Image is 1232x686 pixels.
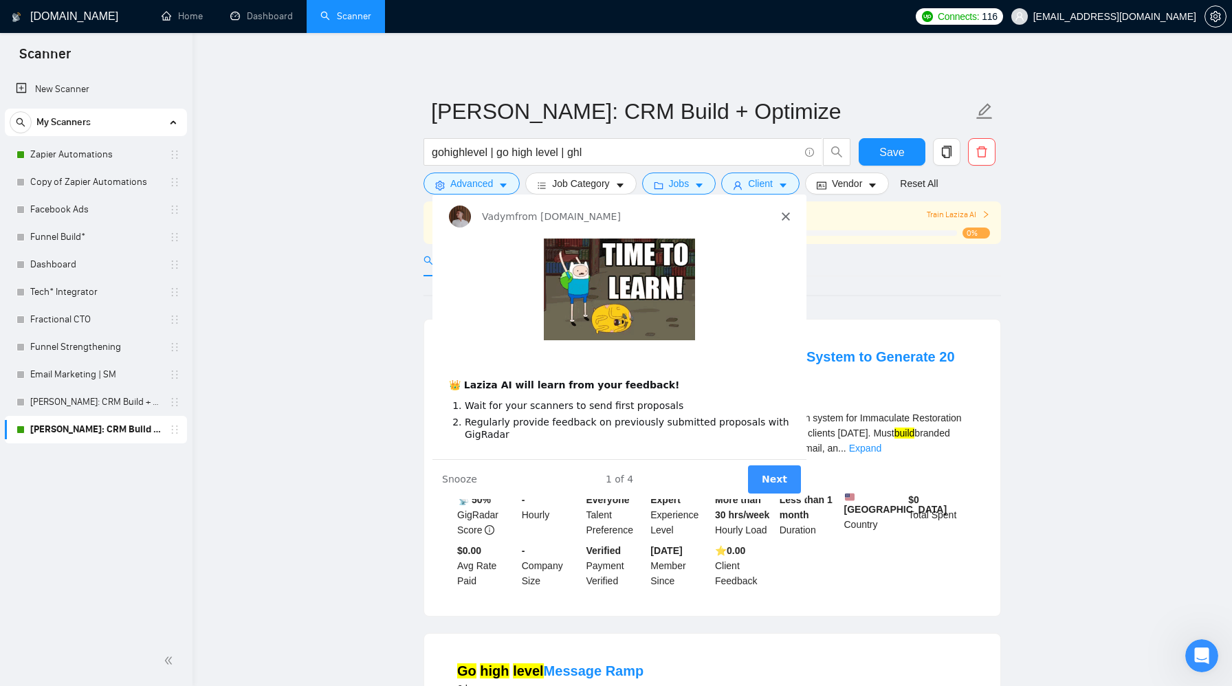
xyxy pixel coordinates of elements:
a: [PERSON_NAME]: CRM Build + Optimize [30,416,161,443]
mark: build [894,428,915,439]
a: Tech* Integrator [30,278,161,306]
b: $0.00 [457,545,481,556]
a: Facebook Ads [30,196,161,223]
button: settingAdvancedcaret-down [423,173,520,195]
input: Scanner name... [431,94,973,129]
li: My Scanners [5,109,187,443]
span: holder [169,314,180,325]
li: New Scanner [5,76,187,103]
button: folderJobscaret-down [642,173,716,195]
a: Dashboard [30,251,161,278]
a: dashboardDashboard [230,10,293,22]
a: setting [1204,11,1226,22]
b: $ 0 [908,494,919,505]
button: Save [859,138,925,166]
button: delete [968,138,995,166]
span: holder [169,369,180,380]
button: copy [933,138,960,166]
span: user [1015,12,1024,21]
div: GigRadar Score [454,492,519,538]
span: Client [748,176,773,191]
button: search [823,138,850,166]
span: setting [435,180,445,190]
span: info-circle [485,525,494,535]
div: Avg Rate Paid [454,543,519,588]
iframe: Intercom live chat tour [432,195,806,499]
div: Member Since [648,543,712,588]
a: Expand [849,443,881,454]
input: Search Freelance Jobs... [432,144,799,161]
span: double-left [164,654,177,667]
a: Zapier Automations [30,141,161,168]
a: Email Marketing | SM [30,361,161,388]
span: Job Category [552,176,609,191]
div: Total Spent [905,492,970,538]
b: [DATE] [650,545,682,556]
b: - [522,545,525,556]
a: Funnel Strengthening [30,333,161,361]
mark: Go [457,663,476,678]
span: search [423,256,433,265]
img: 🇺🇸 [845,492,855,502]
span: user [733,180,742,190]
span: search [824,146,850,158]
span: copy [934,146,960,158]
span: 116 [982,9,997,24]
span: holder [169,424,180,435]
span: caret-down [868,180,877,190]
img: logo [12,6,21,28]
span: holder [169,287,180,298]
div: Talent Preference [584,492,648,538]
span: Scanner [8,44,82,73]
span: Train Laziza AI [927,208,990,221]
span: delete [969,146,995,158]
button: search [10,111,32,133]
a: Fractional CTO [30,306,161,333]
a: Reset All [900,176,938,191]
span: Vendor [832,176,862,191]
mark: level [513,663,543,678]
span: idcard [817,180,826,190]
span: Preview Results [423,255,522,266]
span: ... [838,443,846,454]
a: New Scanner [16,76,176,103]
span: Jobs [669,176,690,191]
div: Country [841,492,906,538]
span: holder [169,342,180,353]
div: Experience Level [648,492,712,538]
span: folder [654,180,663,190]
span: holder [169,232,180,243]
mark: high [480,663,509,678]
span: right [982,210,990,219]
span: caret-down [615,180,625,190]
span: Advanced [450,176,493,191]
span: search [10,118,31,127]
span: Connects: [938,9,979,24]
div: Client Feedback [712,543,777,588]
span: edit [976,102,993,120]
div: Company Size [519,543,584,588]
button: barsJob Categorycaret-down [525,173,636,195]
button: idcardVendorcaret-down [805,173,889,195]
button: userClientcaret-down [721,173,800,195]
span: bars [537,180,547,190]
b: Less than 1 month [780,494,833,520]
span: setting [1205,11,1226,22]
b: [GEOGRAPHIC_DATA] [844,492,947,515]
a: Funnel Build* [30,223,161,251]
span: Save [879,144,904,161]
a: homeHome [162,10,203,22]
span: holder [169,259,180,270]
div: Duration [777,492,841,538]
div: Payment Verified [584,543,648,588]
span: caret-down [778,180,788,190]
span: 0% [962,228,990,239]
